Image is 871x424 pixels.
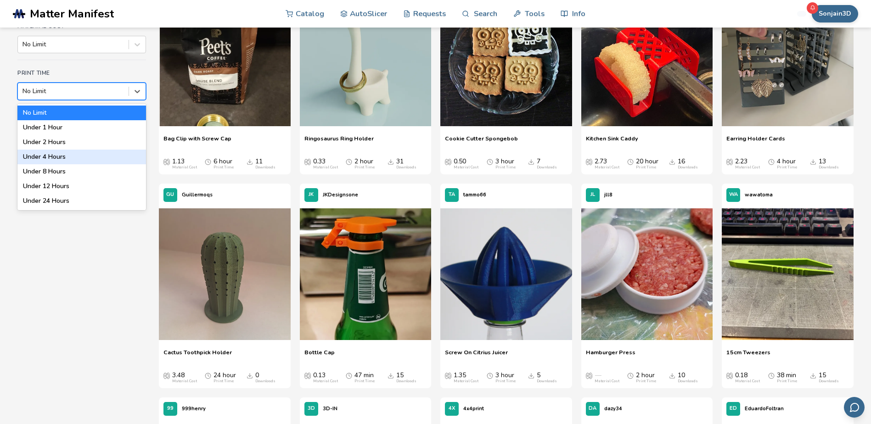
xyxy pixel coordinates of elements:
[454,158,478,170] div: 0.50
[255,372,275,384] div: 0
[454,372,478,384] div: 1.35
[205,372,211,379] span: Average Print Time
[726,372,733,379] span: Average Cost
[768,158,775,165] span: Average Print Time
[595,379,619,384] div: Material Cost
[214,379,234,384] div: Print Time
[636,372,656,384] div: 2 hour
[495,158,516,170] div: 3 hour
[445,349,508,363] span: Screw On Citrius Juicer
[627,372,634,379] span: Average Print Time
[163,135,231,149] a: Bag Clip with Screw Cap
[313,158,338,170] div: 0.33
[304,135,374,149] span: Ringosaurus Ring Holder
[163,372,170,379] span: Average Cost
[810,372,816,379] span: Downloads
[17,23,146,29] h4: Material Cost
[396,158,416,170] div: 31
[17,120,146,135] div: Under 1 Hour
[182,190,213,200] p: Guillermoqs
[17,106,146,120] div: No Limit
[586,349,635,363] a: Hamburger Press
[214,158,234,170] div: 6 hour
[313,379,338,384] div: Material Cost
[777,158,797,170] div: 4 hour
[819,372,839,384] div: 15
[595,372,601,379] span: —
[396,379,416,384] div: Downloads
[586,135,638,149] a: Kitchen Sink Caddy
[445,372,451,379] span: Average Cost
[777,165,797,170] div: Print Time
[323,404,337,413] p: 3D-IN
[255,379,275,384] div: Downloads
[304,372,311,379] span: Average Cost
[17,164,146,179] div: Under 8 Hours
[537,158,557,170] div: 7
[735,379,760,384] div: Material Cost
[304,158,311,165] span: Average Cost
[745,190,773,200] p: wawatoma
[636,165,656,170] div: Print Time
[22,88,24,95] input: No LimitNo LimitUnder 1 HourUnder 2 HoursUnder 4 HoursUnder 8 HoursUnder 12 HoursUnder 24 Hours
[678,165,698,170] div: Downloads
[777,372,797,384] div: 38 min
[346,372,352,379] span: Average Print Time
[454,379,478,384] div: Material Cost
[819,379,839,384] div: Downloads
[17,70,146,76] h4: Print Time
[388,372,394,379] span: Downloads
[346,158,352,165] span: Average Print Time
[304,349,335,363] a: Bottle Cap
[537,372,557,384] div: 5
[247,372,253,379] span: Downloads
[537,165,557,170] div: Downloads
[590,192,595,198] span: JL
[678,372,698,384] div: 10
[604,404,622,413] p: dazy34
[819,158,839,170] div: 13
[354,372,375,384] div: 47 min
[495,372,516,384] div: 3 hour
[172,165,197,170] div: Material Cost
[726,349,770,363] span: 15cm Tweezers
[595,158,619,170] div: 2.73
[810,158,816,165] span: Downloads
[17,194,146,208] div: Under 24 Hours
[163,349,232,363] a: Cactus Toothpick Holder
[17,150,146,164] div: Under 4 Hours
[729,192,738,198] span: WA
[495,165,516,170] div: Print Time
[167,406,174,412] span: 99
[745,404,784,413] p: EduardoFoltran
[205,158,211,165] span: Average Print Time
[726,158,733,165] span: Average Cost
[768,372,775,379] span: Average Print Time
[214,372,236,384] div: 24 hour
[454,165,478,170] div: Material Cost
[678,158,698,170] div: 16
[844,397,865,418] button: Send feedback via email
[586,158,592,165] span: Average Cost
[495,379,516,384] div: Print Time
[323,190,358,200] p: JKDesignsone
[636,379,656,384] div: Print Time
[30,7,114,20] span: Matter Manifest
[589,406,596,412] span: DA
[726,135,785,149] a: Earring Holder Cards
[487,372,493,379] span: Average Print Time
[354,379,375,384] div: Print Time
[182,404,206,413] p: 999henry
[255,165,275,170] div: Downloads
[669,158,675,165] span: Downloads
[449,406,455,412] span: 4X
[354,165,375,170] div: Print Time
[17,179,146,194] div: Under 12 Hours
[449,192,455,198] span: TA
[445,135,518,149] a: Cookie Cutter Spongebob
